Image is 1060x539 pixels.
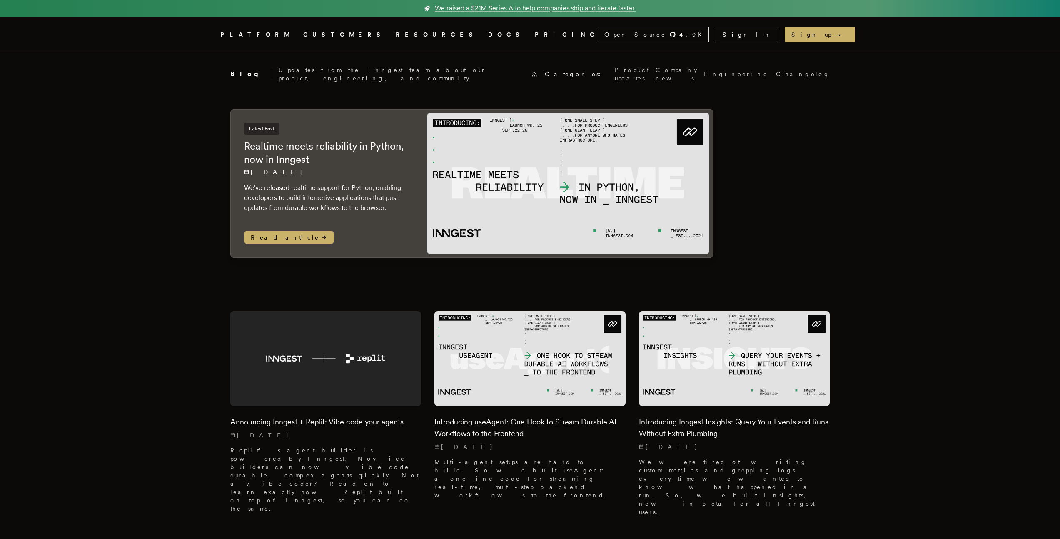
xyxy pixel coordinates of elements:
a: CUSTOMERS [303,30,386,40]
h2: Introducing useAgent: One Hook to Stream Durable AI Workflows to the Frontend [434,416,626,439]
a: Product updates [615,66,649,82]
a: Latest PostRealtime meets reliability in Python, now in Inngest[DATE] We've released realtime sup... [230,109,713,258]
button: PLATFORM [220,30,293,40]
a: Changelog [776,70,830,78]
span: → [835,30,849,39]
a: Featured image for Introducing Inngest Insights: Query Your Events and Runs Without Extra Plumbin... [639,311,830,523]
a: Featured image for Introducing useAgent: One Hook to Stream Durable AI Workflows to the Frontend ... [434,311,626,507]
h2: Announcing Inngest + Replit: Vibe code your agents [230,416,422,428]
a: Sign up [785,27,855,42]
img: Featured image for Introducing Inngest Insights: Query Your Events and Runs Without Extra Plumbin... [639,311,830,407]
img: Featured image for Announcing Inngest + Replit: Vibe code your agents blog post [230,311,422,407]
span: Open Source [604,30,666,39]
a: Sign In [716,27,778,42]
p: Replit’s agent builder is powered by Inngest. Novice builders can now vibe code durable, complex ... [230,446,422,513]
p: Multi-agent setups are hard to build. So we built useAgent: a one-line code for streaming real-ti... [434,458,626,499]
img: Featured image for Realtime meets reliability in Python, now in Inngest blog post [427,113,710,254]
span: Categories: [545,70,608,78]
p: [DATE] [230,431,422,439]
button: RESOURCES [396,30,478,40]
a: Company news [656,66,697,82]
span: Read article [244,231,334,244]
p: We were tired of writing custom metrics and grepping logs every time we wanted to know what happe... [639,458,830,516]
p: [DATE] [434,443,626,451]
h2: Blog [230,69,272,79]
span: We raised a $21M Series A to help companies ship and iterate faster. [435,3,636,13]
a: Engineering [703,70,769,78]
nav: Global [197,17,863,52]
img: Featured image for Introducing useAgent: One Hook to Stream Durable AI Workflows to the Frontend ... [434,311,626,407]
p: Updates from the Inngest team about our product, engineering, and community. [279,66,525,82]
p: [DATE] [244,168,410,176]
p: [DATE] [639,443,830,451]
span: 4.9 K [679,30,707,39]
a: PRICING [535,30,599,40]
span: Latest Post [244,123,279,135]
h2: Introducing Inngest Insights: Query Your Events and Runs Without Extra Plumbing [639,416,830,439]
a: Featured image for Announcing Inngest + Replit: Vibe code your agents blog postAnnouncing Inngest... [230,311,422,520]
p: We've released realtime support for Python, enabling developers to build interactive applications... [244,183,410,213]
a: DOCS [488,30,525,40]
h2: Realtime meets reliability in Python, now in Inngest [244,140,410,166]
